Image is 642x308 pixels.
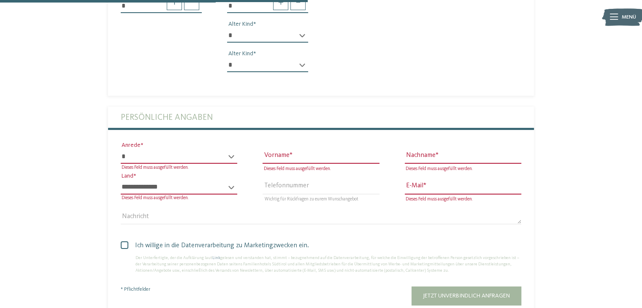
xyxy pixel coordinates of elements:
[121,255,521,274] div: Der Unterfertigte, der die Aufklärung laut gelesen und verstanden hat, stimmt – bezugnehmend auf ...
[121,107,521,128] label: Persönliche Angaben
[423,293,510,299] span: Jetzt unverbindlich anfragen
[121,287,150,292] span: * Pflichtfelder
[264,166,330,171] span: Dieses Feld muss ausgefüllt werden.
[412,286,521,305] button: Jetzt unverbindlich anfragen
[265,197,358,202] span: Wichtig für Rückfragen zu eurem Wunschangebot
[406,197,472,202] span: Dieses Feld muss ausgefüllt werden.
[212,256,220,260] a: Link
[127,240,521,251] span: Ich willige in die Datenverarbeitung zu Marketingzwecken ein.
[122,165,188,170] span: Dieses Feld muss ausgefüllt werden.
[406,166,472,171] span: Dieses Feld muss ausgefüllt werden.
[121,240,123,255] input: Ich willige in die Datenverarbeitung zu Marketingzwecken ein.
[122,195,188,200] span: Dieses Feld muss ausgefüllt werden.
